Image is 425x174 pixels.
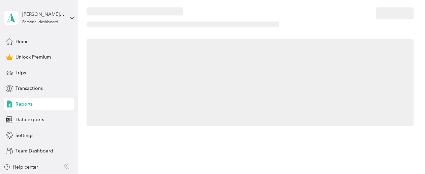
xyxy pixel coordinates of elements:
span: Unlock Premium [15,54,51,61]
span: Team Dashboard [15,147,53,154]
span: Home [15,38,29,45]
span: Data exports [15,116,44,123]
span: Trips [15,69,26,76]
div: [PERSON_NAME][EMAIL_ADDRESS][PERSON_NAME][DOMAIN_NAME] [22,11,64,18]
span: Reports [15,101,33,108]
button: Help center [4,164,38,171]
div: Personal dashboard [22,20,58,24]
span: Settings [15,132,33,139]
iframe: Everlance-gr Chat Button Frame [387,136,425,174]
span: Transactions [15,85,43,92]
